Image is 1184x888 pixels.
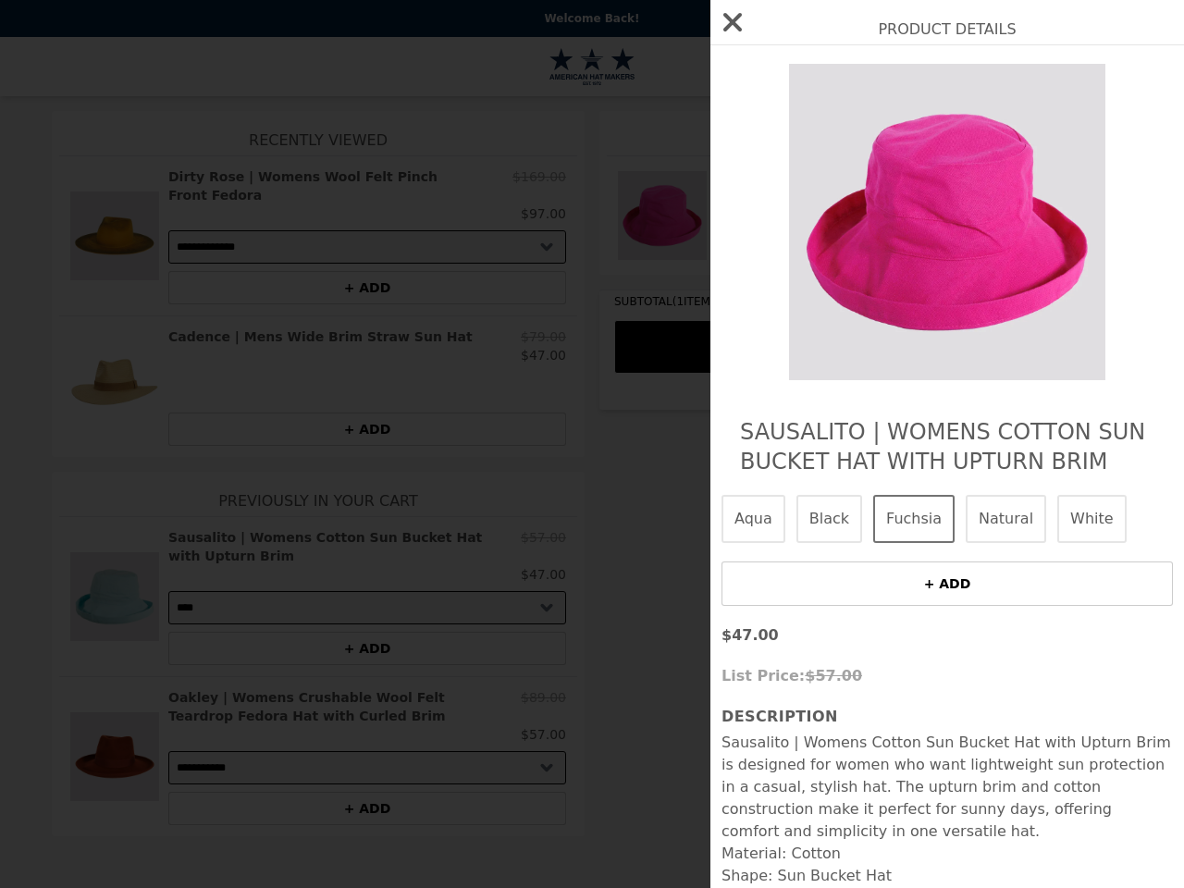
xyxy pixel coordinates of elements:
p: Sausalito | Womens Cotton Sun Bucket Hat with Upturn Brim is designed for women who want lightwei... [721,732,1173,843]
img: Fuchsia [778,64,1116,380]
li: Material: Cotton [721,843,1173,865]
button: White [1057,495,1127,543]
button: Black [796,495,862,543]
li: Shape: Sun Bucket Hat [721,865,1173,887]
button: Aqua [721,495,785,543]
h3: Description [721,706,1173,728]
button: Fuchsia [873,495,955,543]
button: Natural [966,495,1046,543]
button: + ADD [721,561,1173,606]
p: $47.00 [721,624,1173,647]
h2: Sausalito | Womens Cotton Sun Bucket Hat with Upturn Brim [740,417,1154,476]
p: List Price: [721,665,1173,687]
span: $57.00 [805,667,862,684]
